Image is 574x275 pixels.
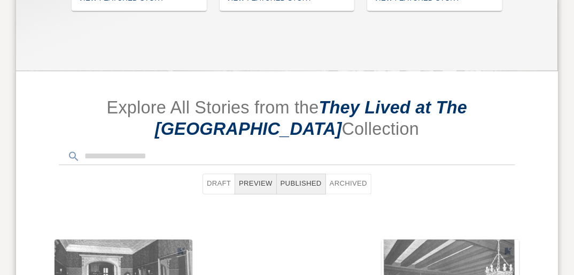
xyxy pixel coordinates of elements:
[325,174,371,195] button: Archived
[203,174,235,195] button: Draft
[107,98,319,117] span: Explore All Stories from the
[155,98,468,139] span: They Lived at The [GEOGRAPHIC_DATA]
[235,174,277,195] button: Preview
[194,165,380,203] div: Status Filters
[277,174,326,195] button: Published
[342,119,420,139] span: Collection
